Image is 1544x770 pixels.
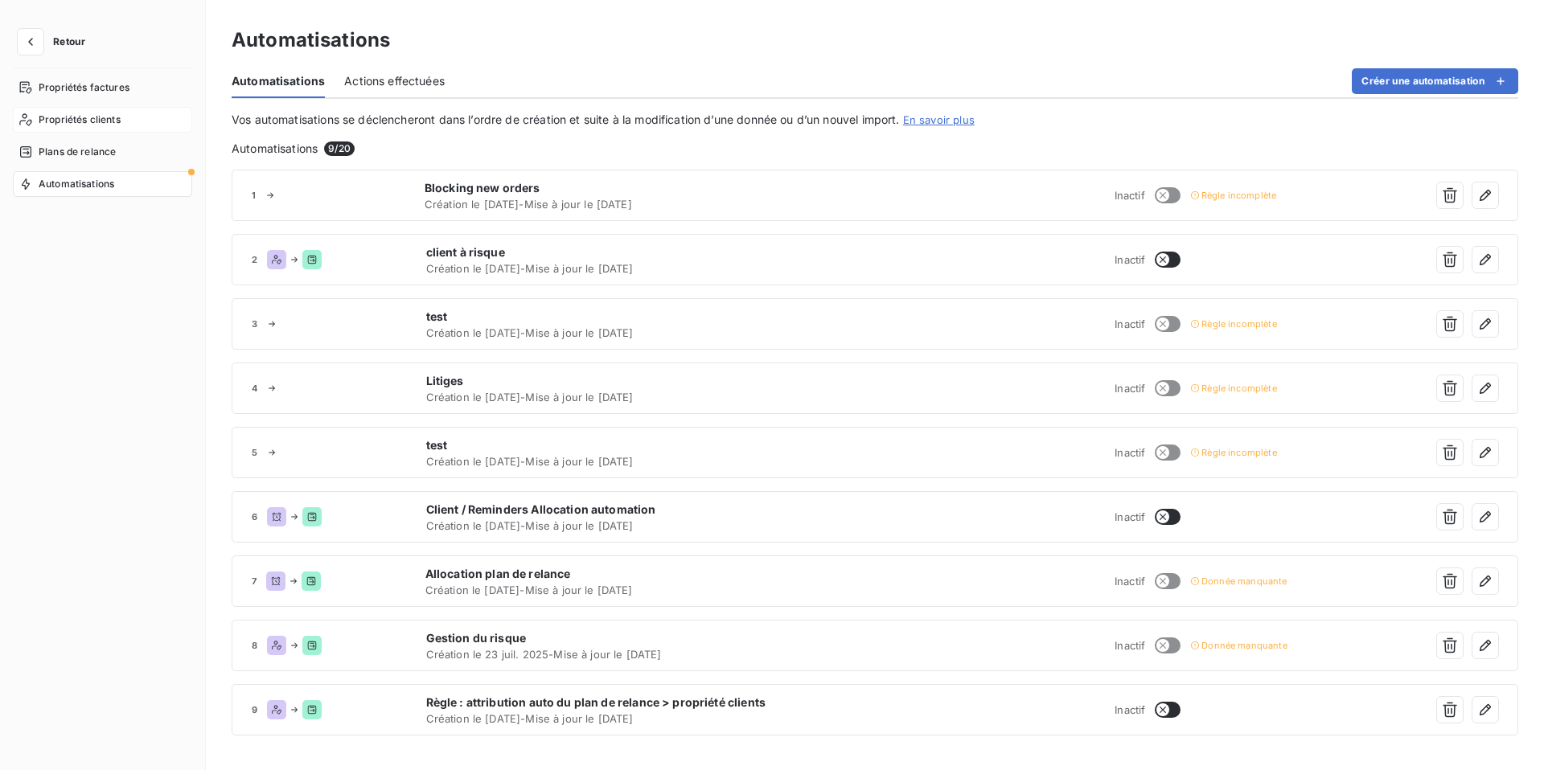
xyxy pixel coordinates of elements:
[1115,382,1145,395] span: Inactif
[1115,639,1145,652] span: Inactif
[1201,190,1276,200] span: Règle incomplète
[324,141,355,156] span: 9 / 20
[426,712,873,725] span: Création le [DATE] - Mise à jour le [DATE]
[13,75,192,100] a: Propriétés factures
[232,26,390,55] h3: Automatisations
[425,584,873,596] span: Création le [DATE] - Mise à jour le [DATE]
[426,309,873,325] span: test
[426,437,873,453] span: test
[426,373,873,389] span: Litiges
[1489,715,1528,754] iframe: Intercom live chat
[13,171,192,197] a: Automatisations
[1115,189,1145,202] span: Inactif
[1201,448,1276,457] span: Règle incomplète
[426,244,873,260] span: client à risque
[39,113,121,127] span: Propriétés clients
[426,694,873,711] span: Règle : attribution auto du plan de relance > propriété clients
[425,180,873,196] span: Blocking new orders
[426,455,873,468] span: Création le [DATE] - Mise à jour le [DATE]
[232,73,325,89] span: Automatisations
[426,630,873,646] span: Gestion du risque
[39,177,114,191] span: Automatisations
[425,198,873,211] span: Création le [DATE] - Mise à jour le [DATE]
[1201,319,1276,329] span: Règle incomplète
[53,37,85,47] span: Retour
[1115,575,1145,588] span: Inactif
[426,391,873,403] span: Création le [DATE] - Mise à jour le [DATE]
[1201,383,1276,393] span: Règle incomplète
[426,326,873,339] span: Création le [DATE] - Mise à jour le [DATE]
[252,576,257,586] span: 7
[39,145,116,159] span: Plans de relance
[252,512,257,522] span: 6
[1115,703,1145,716] span: Inactif
[252,448,257,457] span: 5
[13,29,98,55] button: Retour
[39,80,129,95] span: Propriétés factures
[252,383,257,393] span: 4
[1201,576,1287,586] span: Donnée manquante
[1201,641,1287,650] span: Donnée manquante
[232,141,318,157] span: Automatisations
[252,319,257,329] span: 3
[232,113,900,126] span: Vos automatisations se déclencheront dans l’ordre de création et suite à la modification d’une do...
[1352,68,1518,94] button: Créer une automatisation
[252,641,257,650] span: 8
[252,705,257,715] span: 9
[425,566,873,582] span: Allocation plan de relance
[13,107,192,133] a: Propriétés clients
[252,255,257,264] span: 2
[426,262,873,275] span: Création le [DATE] - Mise à jour le [DATE]
[344,73,445,89] span: Actions effectuées
[252,190,256,200] span: 1
[1115,253,1145,266] span: Inactif
[1115,317,1145,330] span: Inactif
[426,648,873,661] span: Création le 23 juil. 2025 - Mise à jour le [DATE]
[903,113,975,126] a: En savoir plus
[1115,446,1145,459] span: Inactif
[426,502,873,518] span: Client / Reminders Allocation automation
[13,139,192,165] a: Plans de relance
[1115,510,1145,523] span: Inactif
[426,519,873,532] span: Création le [DATE] - Mise à jour le [DATE]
